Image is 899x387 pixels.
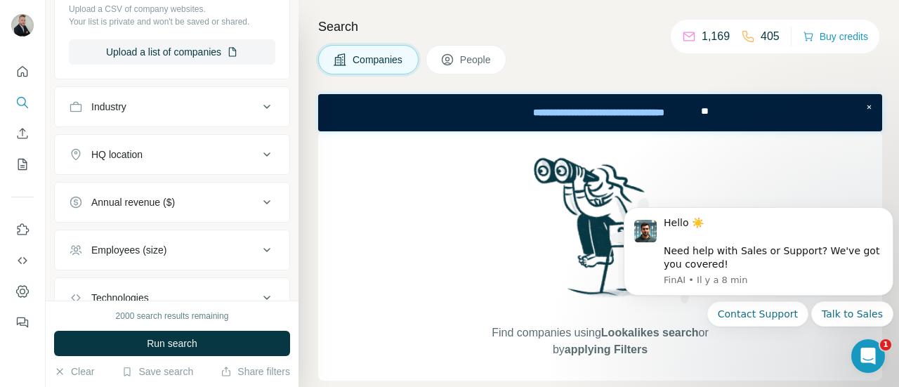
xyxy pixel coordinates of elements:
div: Annual revenue ($) [91,195,175,209]
img: Surfe Illustration - Stars [601,188,727,314]
span: 1 [880,339,891,350]
button: Run search [54,331,290,356]
div: Employees (size) [91,243,166,257]
p: Your list is private and won't be saved or shared. [69,15,275,28]
button: Use Surfe API [11,248,34,273]
iframe: Intercom live chat [851,339,885,373]
button: Share filters [221,365,290,379]
div: HQ location [91,147,143,162]
h4: Search [318,17,882,37]
button: Annual revenue ($) [55,185,289,219]
button: HQ location [55,138,289,171]
button: Industry [55,90,289,124]
div: Technologies [91,291,149,305]
p: Upload a CSV of company websites. [69,3,275,15]
button: Clear [54,365,94,379]
button: Feedback [11,310,34,335]
button: Employees (size) [55,233,289,267]
span: applying Filters [565,343,648,355]
button: Enrich CSV [11,121,34,146]
button: Buy credits [803,27,868,46]
p: 405 [761,28,780,45]
img: Surfe Illustration - Woman searching with binoculars [527,154,674,310]
span: Run search [147,336,197,350]
div: Industry [91,100,126,114]
button: My lists [11,152,34,177]
iframe: Banner [318,94,882,131]
img: Avatar [11,14,34,37]
button: Technologies [55,281,289,315]
span: People [460,53,492,67]
button: Dashboard [11,279,34,304]
span: Lookalikes search [601,327,699,339]
p: 1,169 [702,28,730,45]
iframe: Intercom notifications message [618,191,899,380]
button: Upload a list of companies [69,39,275,65]
button: Quick start [11,59,34,84]
button: Save search [122,365,193,379]
div: 2000 search results remaining [116,310,229,322]
button: Use Surfe on LinkedIn [11,217,34,242]
span: Find companies using or by [487,324,712,358]
span: Companies [353,53,404,67]
button: Search [11,90,34,115]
